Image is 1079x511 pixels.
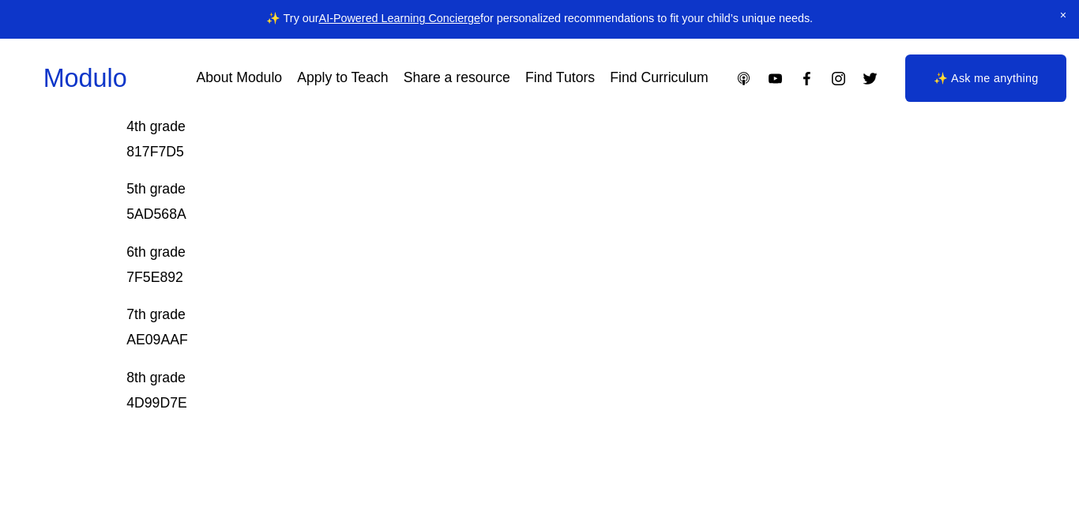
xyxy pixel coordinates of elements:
[126,115,869,165] p: 4th grade 817F7D5
[196,65,282,92] a: About Modulo
[319,12,480,24] a: AI-Powered Learning Concierge
[126,366,869,416] p: 8th grade 4D99D7E
[297,65,388,92] a: Apply to Teach
[830,70,847,87] a: Instagram
[43,64,127,92] a: Modulo
[799,70,815,87] a: Facebook
[126,302,869,353] p: 7th grade AE09AAF
[404,65,510,92] a: Share a resource
[126,177,869,227] p: 5th grade 5AD568A
[862,70,878,87] a: Twitter
[525,65,595,92] a: Find Tutors
[735,70,752,87] a: Apple Podcasts
[610,65,708,92] a: Find Curriculum
[905,54,1066,102] a: ✨ Ask me anything
[767,70,784,87] a: YouTube
[126,240,869,291] p: 6th grade 7F5E892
